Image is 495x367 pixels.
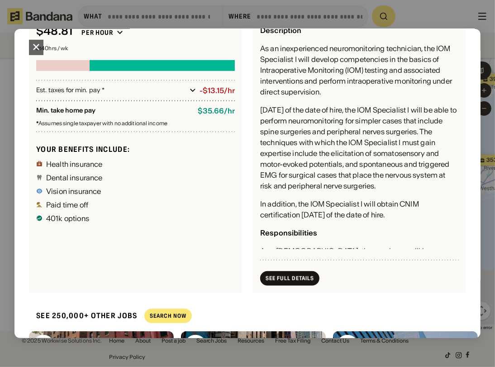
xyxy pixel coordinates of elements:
[36,86,186,95] div: Est. taxes for min. pay *
[185,335,206,357] img: Mount Sinai logo
[200,86,235,95] div: -$13.15/hr
[46,215,89,222] div: 401k options
[36,25,72,38] div: $ 48.81
[260,104,459,191] div: [DATE] of the date of hire, the IOM Specialist I will be able to perform neuromonitoring for simp...
[260,26,302,35] div: Description
[36,107,191,115] div: Min. take home pay
[36,121,235,126] div: Assumes single taxpayer with no additional income
[260,43,459,97] div: As an inexperienced neuromonitoring technician, the IOM Specialist I will develop competencies in...
[260,245,459,289] div: As a [DEMOGRAPHIC_DATA], the employee will be learning and training on the following duties and r...
[337,335,358,357] img: Mount Sinai logo
[36,145,235,154] div: Your benefits include:
[150,313,186,319] div: Search Now
[29,304,137,328] div: See 250,000+ other jobs
[46,201,88,208] div: Paid time off
[46,160,103,168] div: Health insurance
[36,46,235,51] div: at 40 hrs / wk
[46,174,103,181] div: Dental insurance
[260,198,459,220] div: In addition, the IOM Specialist I will obtain CNIM certification [DATE] of the date of hire.
[260,228,318,237] div: Responsibilities
[33,335,54,357] img: Mount Sinai logo
[198,107,235,115] div: $ 35.66 / hr
[46,188,101,195] div: Vision insurance
[266,276,314,281] div: See Full Details
[81,28,113,37] div: Per hour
